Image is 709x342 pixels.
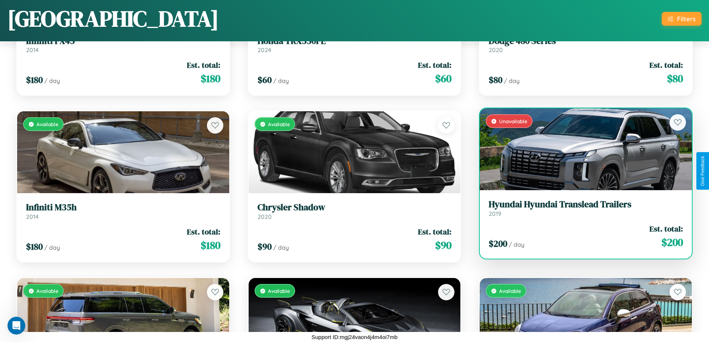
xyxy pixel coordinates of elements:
div: Give Feedback [700,156,705,186]
span: / day [273,244,289,251]
span: $ 80 [667,71,683,86]
a: Honda TRX350FE2024 [258,36,452,54]
span: Available [268,121,290,127]
span: Est. total: [649,60,683,70]
p: Support ID: mgj24vaon4j4m4oi7mb [312,332,397,342]
span: Available [36,121,58,127]
span: $ 180 [26,240,43,253]
span: $ 80 [489,74,502,86]
span: Available [36,288,58,294]
span: / day [44,244,60,251]
span: $ 90 [435,238,451,253]
span: $ 180 [201,71,220,86]
span: / day [509,241,524,248]
span: Est. total: [187,226,220,237]
h3: Hyundai Hyundai Translead Trailers [489,199,683,210]
span: Est. total: [187,60,220,70]
span: $ 60 [258,74,272,86]
span: Available [268,288,290,294]
button: Filters [662,12,702,26]
span: Unavailable [499,118,527,124]
span: 2014 [26,213,39,220]
a: Dodge 480 Series2020 [489,36,683,54]
span: 2014 [26,46,39,54]
span: / day [273,77,289,84]
span: 2020 [489,46,503,54]
span: 2024 [258,46,271,54]
span: Est. total: [418,60,451,70]
a: Chrysler Shadow2020 [258,202,452,220]
h3: Infiniti M35h [26,202,220,213]
span: 2019 [489,210,501,217]
h3: Chrysler Shadow [258,202,452,213]
a: Hyundai Hyundai Translead Trailers2019 [489,199,683,217]
span: $ 200 [489,237,507,250]
div: Filters [677,15,696,23]
a: Infiniti M35h2014 [26,202,220,220]
span: 2020 [258,213,272,220]
span: $ 180 [26,74,43,86]
span: Available [499,288,521,294]
span: $ 180 [201,238,220,253]
span: $ 60 [435,71,451,86]
span: Est. total: [649,223,683,234]
span: / day [504,77,520,84]
iframe: Intercom live chat [7,317,25,335]
span: Est. total: [418,226,451,237]
span: / day [44,77,60,84]
span: $ 90 [258,240,272,253]
a: Infiniti FX452014 [26,36,220,54]
h1: [GEOGRAPHIC_DATA] [7,3,219,34]
span: $ 200 [661,235,683,250]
